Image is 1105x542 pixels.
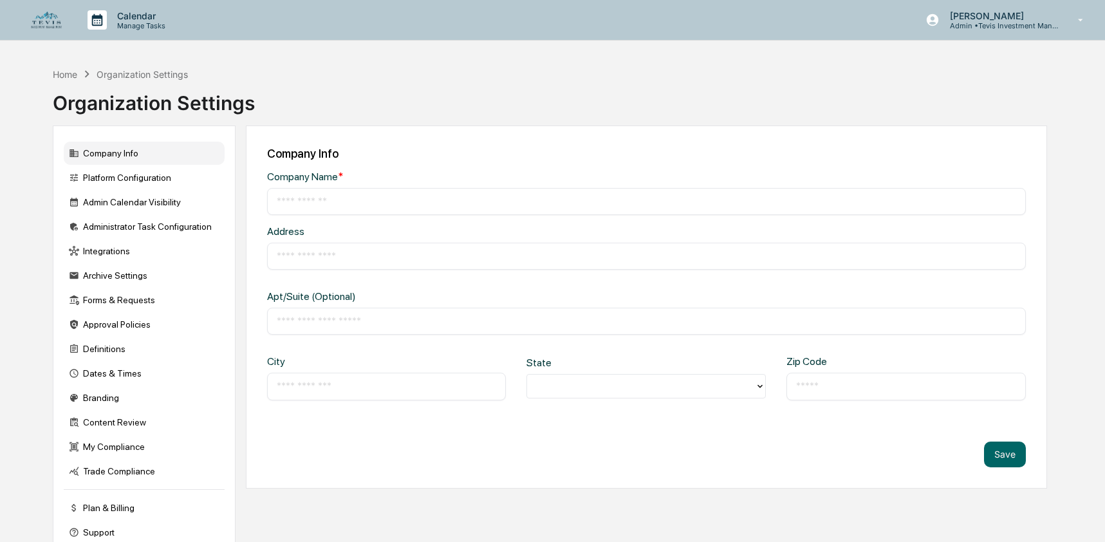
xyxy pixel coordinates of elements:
[64,435,225,458] div: My Compliance
[97,69,188,80] div: Organization Settings
[786,355,894,368] div: Zip Code
[64,411,225,434] div: Content Review
[64,191,225,214] div: Admin Calendar Visibility
[53,81,255,115] div: Organization Settings
[64,166,225,189] div: Platform Configuration
[940,10,1059,21] p: [PERSON_NAME]
[107,21,172,30] p: Manage Tasks
[64,337,225,360] div: Definitions
[526,357,634,369] div: State
[64,264,225,287] div: Archive Settings
[940,21,1059,30] p: Admin • Tevis Investment Management
[64,460,225,483] div: Trade Compliance
[64,386,225,409] div: Branding
[267,355,375,368] div: City
[64,239,225,263] div: Integrations
[64,288,225,312] div: Forms & Requests
[984,442,1026,467] button: Save
[267,147,1026,160] div: Company Info
[64,215,225,238] div: Administrator Task Configuration
[64,142,225,165] div: Company Info
[64,362,225,385] div: Dates & Times
[64,496,225,519] div: Plan & Billing
[64,313,225,336] div: Approval Policies
[53,69,77,80] div: Home
[267,225,609,238] div: Address
[267,171,609,183] div: Company Name
[267,290,609,303] div: Apt/Suite (Optional)
[31,12,62,29] img: logo
[107,10,172,21] p: Calendar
